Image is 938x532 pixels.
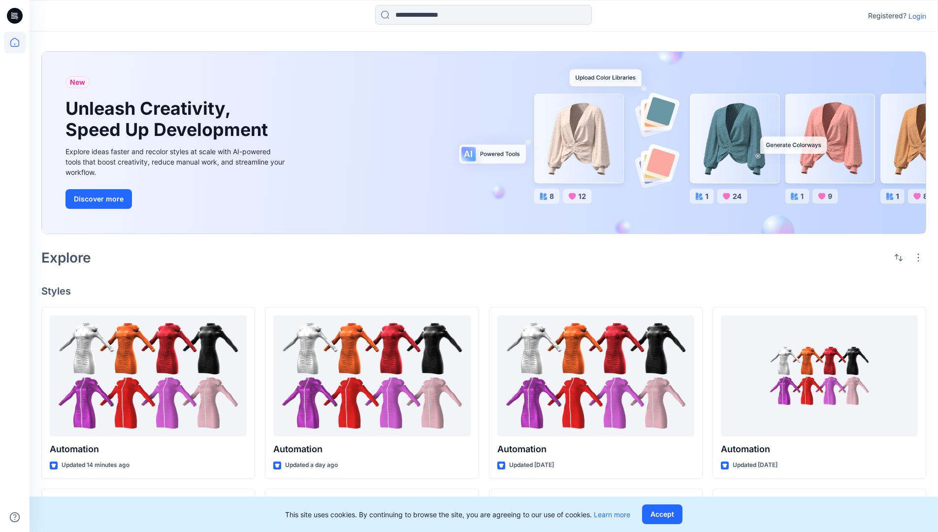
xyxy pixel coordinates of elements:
[65,98,272,140] h1: Unleash Creativity, Speed Up Development
[497,315,694,437] a: Automation
[594,510,630,519] a: Learn more
[70,76,85,88] span: New
[497,442,694,456] p: Automation
[285,509,630,520] p: This site uses cookies. By continuing to browse the site, you are agreeing to our use of cookies.
[868,10,906,22] p: Registered?
[273,442,470,456] p: Automation
[642,504,682,524] button: Accept
[509,460,554,470] p: Updated [DATE]
[41,250,91,266] h2: Explore
[65,189,132,209] button: Discover more
[733,460,777,470] p: Updated [DATE]
[50,442,247,456] p: Automation
[65,146,287,177] div: Explore ideas faster and recolor styles at scale with AI-powered tools that boost creativity, red...
[41,285,926,297] h4: Styles
[721,315,918,437] a: Automation
[50,315,247,437] a: Automation
[285,460,338,470] p: Updated a day ago
[908,11,926,21] p: Login
[273,315,470,437] a: Automation
[721,442,918,456] p: Automation
[62,460,129,470] p: Updated 14 minutes ago
[65,189,287,209] a: Discover more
